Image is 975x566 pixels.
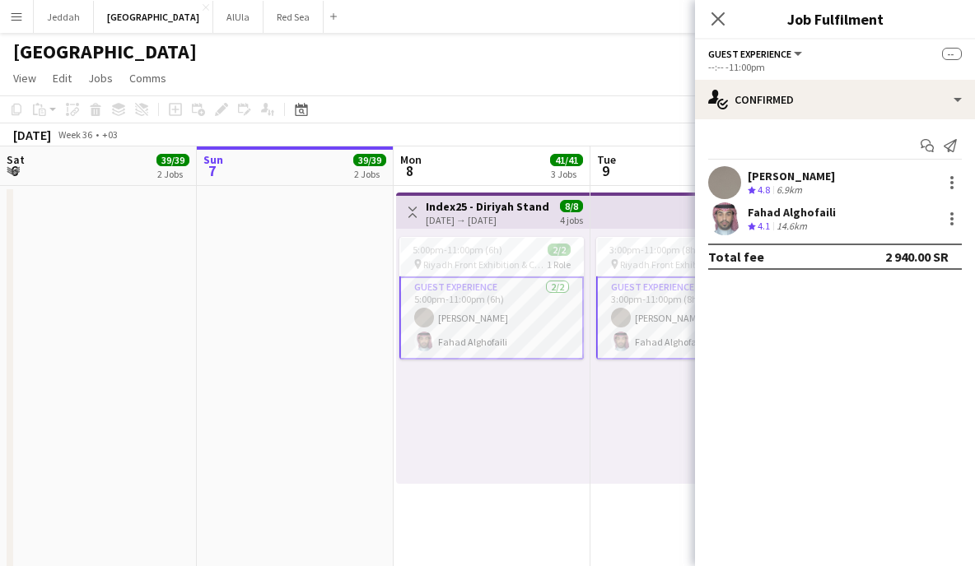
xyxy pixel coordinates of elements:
span: 1 Role [547,258,571,271]
span: Tue [597,152,616,167]
span: 8 [398,161,422,180]
div: Confirmed [695,80,975,119]
app-card-role: Guest Experience2/25:00pm-11:00pm (6h)[PERSON_NAME]Fahad Alghofaili [399,276,584,360]
button: AlUla [213,1,264,33]
a: View [7,67,43,89]
span: 9 [595,161,616,180]
button: Jeddah [34,1,94,33]
span: 7 [201,161,223,180]
div: [DATE] [13,127,51,143]
div: Total fee [708,248,764,265]
app-job-card: 3:00pm-11:00pm (8h)2/2 Riyadh Front Exhibition & Conference Center1 RoleGuest Experience2/23:00pm... [596,237,781,360]
app-job-card: 5:00pm-11:00pm (6h)2/2 Riyadh Front Exhibition & Conference Center1 RoleGuest Experience2/25:00pm... [399,237,584,360]
span: Guest Experience [708,48,791,60]
span: Jobs [88,71,113,86]
button: [GEOGRAPHIC_DATA] [94,1,213,33]
span: 39/39 [156,154,189,166]
a: Jobs [82,67,119,89]
div: 6.9km [773,183,805,197]
span: 41/41 [550,154,583,166]
span: Riyadh Front Exhibition & Conference Center [423,258,547,271]
button: Guest Experience [708,48,805,60]
span: Week 36 [54,128,96,141]
a: Comms [123,67,173,89]
h3: Index25 - Diriyah Stand [426,199,548,214]
span: Edit [53,71,72,86]
span: 39/39 [353,154,386,166]
span: Riyadh Front Exhibition & Conference Center [620,258,744,271]
div: 2 Jobs [157,168,189,180]
span: 4.1 [758,220,770,232]
span: View [13,71,36,86]
app-card-role: Guest Experience2/23:00pm-11:00pm (8h)[PERSON_NAME]Fahad Alghofaili [596,276,781,360]
span: Sun [203,152,223,167]
a: Edit [46,67,78,89]
span: 4.8 [758,183,770,196]
span: -- [942,48,962,60]
span: 5:00pm-11:00pm (6h) [413,244,502,256]
div: 2 Jobs [354,168,385,180]
div: 2 940.00 SR [885,248,949,265]
span: 2/2 [548,244,571,256]
span: Mon [400,152,422,167]
h1: [GEOGRAPHIC_DATA] [13,39,197,64]
span: 8/8 [560,200,583,212]
div: 14.6km [773,220,810,234]
div: [DATE] → [DATE] [426,214,548,226]
span: Sat [7,152,25,167]
button: Red Sea [264,1,324,33]
span: Comms [129,71,166,86]
div: Fahad Alghofaili [748,205,836,220]
div: 3 Jobs [551,168,582,180]
div: [PERSON_NAME] [748,169,835,183]
div: --:-- -11:00pm [708,61,962,73]
div: 4 jobs [560,212,583,226]
div: +03 [102,128,118,141]
h3: Job Fulfilment [695,8,975,30]
span: 3:00pm-11:00pm (8h) [609,244,699,256]
span: 6 [4,161,25,180]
